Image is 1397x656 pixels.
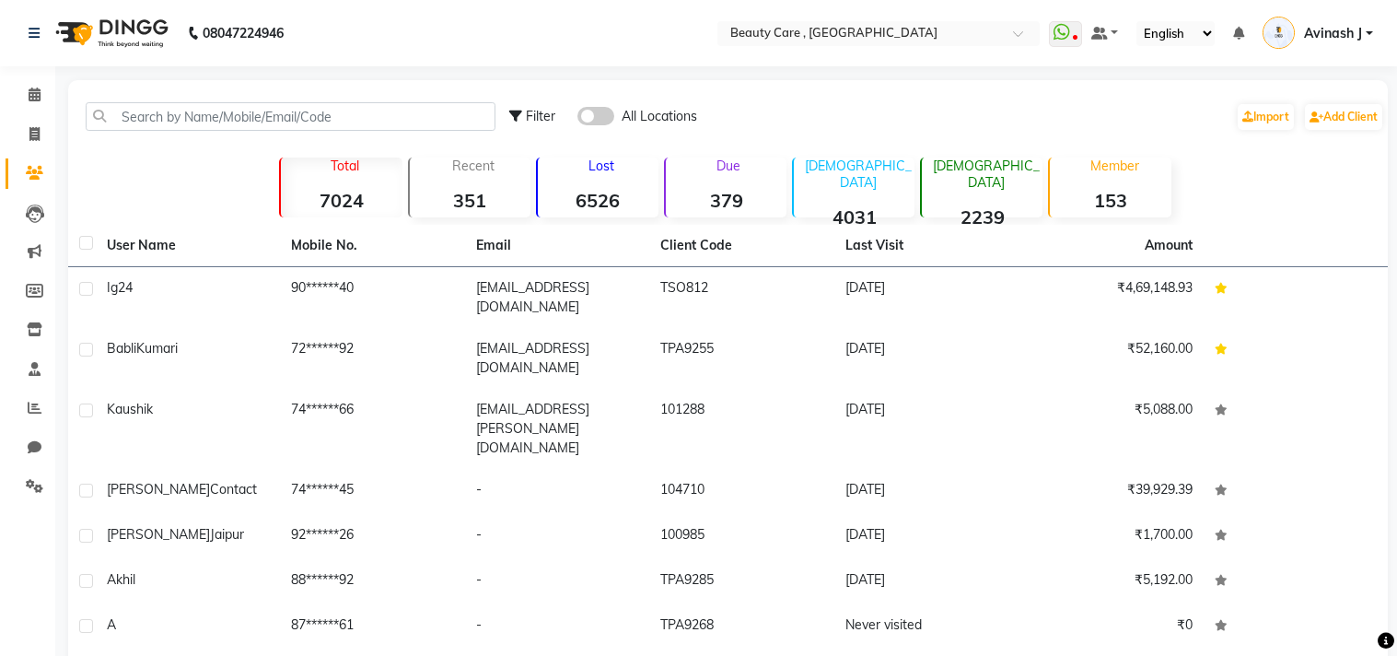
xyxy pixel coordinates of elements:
[538,189,658,212] strong: 6526
[834,389,1019,469] td: [DATE]
[834,267,1019,328] td: [DATE]
[288,158,402,174] p: Total
[622,107,697,126] span: All Locations
[1019,469,1203,514] td: ₹39,929.39
[417,158,530,174] p: Recent
[107,401,153,417] span: Kaushik
[465,328,649,389] td: [EMAIL_ADDRESS][DOMAIN_NAME]
[834,604,1019,650] td: Never visited
[281,189,402,212] strong: 7024
[280,225,464,267] th: Mobile No.
[1050,189,1170,212] strong: 153
[47,7,173,59] img: logo
[922,205,1042,228] strong: 2239
[465,267,649,328] td: [EMAIL_ADDRESS][DOMAIN_NAME]
[1019,559,1203,604] td: ₹5,192.00
[545,158,658,174] p: Lost
[834,328,1019,389] td: [DATE]
[410,189,530,212] strong: 351
[107,279,118,296] span: Ig
[96,225,280,267] th: User Name
[526,108,555,124] span: Filter
[210,481,257,498] span: Contact
[794,205,914,228] strong: 4031
[118,279,133,296] span: 24
[107,481,210,498] span: [PERSON_NAME]
[1019,267,1203,328] td: ₹4,69,148.93
[649,389,833,469] td: 101288
[465,389,649,469] td: [EMAIL_ADDRESS][PERSON_NAME][DOMAIN_NAME]
[465,559,649,604] td: -
[834,559,1019,604] td: [DATE]
[86,102,495,131] input: Search by Name/Mobile/Email/Code
[666,189,786,212] strong: 379
[1238,104,1294,130] a: Import
[465,604,649,650] td: -
[801,158,914,191] p: [DEMOGRAPHIC_DATA]
[1019,514,1203,559] td: ₹1,700.00
[834,469,1019,514] td: [DATE]
[649,469,833,514] td: 104710
[136,340,178,357] span: Kumari
[107,526,210,543] span: [PERSON_NAME]
[649,514,833,559] td: 100985
[107,616,116,633] span: A
[1305,104,1382,130] a: Add Client
[1304,24,1362,43] span: Avinash J
[669,158,786,174] p: Due
[929,158,1042,191] p: [DEMOGRAPHIC_DATA]
[834,225,1019,267] th: Last Visit
[210,526,244,543] span: jaipur
[834,514,1019,559] td: [DATE]
[1019,328,1203,389] td: ₹52,160.00
[465,225,649,267] th: Email
[649,604,833,650] td: TPA9268
[1134,225,1204,266] th: Amount
[107,571,135,588] span: akhil
[1263,17,1295,49] img: Avinash J
[649,328,833,389] td: TPA9255
[1019,604,1203,650] td: ₹0
[107,340,136,357] span: Babli
[465,514,649,559] td: -
[1057,158,1170,174] p: Member
[1019,389,1203,469] td: ₹5,088.00
[649,559,833,604] td: TPA9285
[649,225,833,267] th: Client Code
[649,267,833,328] td: TSO812
[465,469,649,514] td: -
[203,7,284,59] b: 08047224946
